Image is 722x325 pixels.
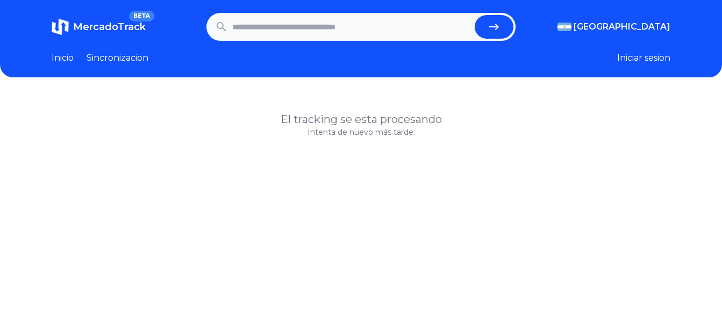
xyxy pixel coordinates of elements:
img: MercadoTrack [52,18,69,35]
button: Iniciar sesion [617,52,670,64]
span: [GEOGRAPHIC_DATA] [574,20,670,33]
a: MercadoTrackBETA [52,18,146,35]
p: Intenta de nuevo más tarde. [52,127,670,138]
a: Sincronizacion [87,52,148,64]
button: [GEOGRAPHIC_DATA] [557,20,670,33]
span: BETA [129,11,154,21]
h1: El tracking se esta procesando [52,112,670,127]
img: Argentina [557,23,571,31]
span: MercadoTrack [73,21,146,33]
a: Inicio [52,52,74,64]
